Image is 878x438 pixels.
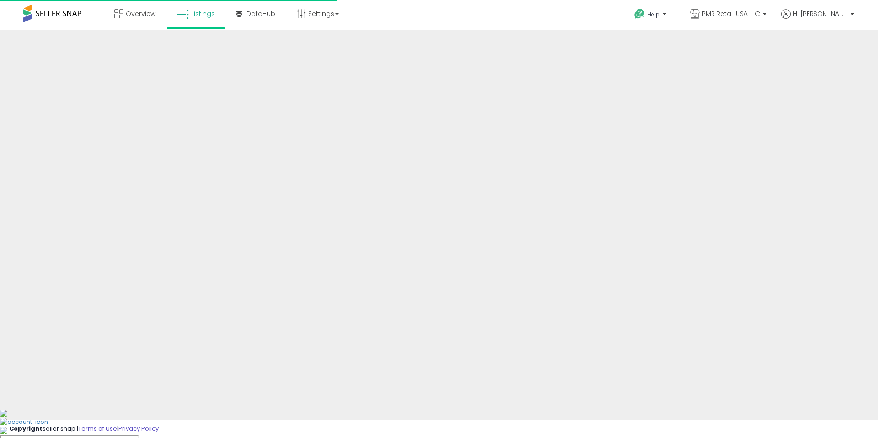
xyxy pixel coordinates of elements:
[627,1,675,30] a: Help
[191,9,215,18] span: Listings
[648,11,660,18] span: Help
[126,9,155,18] span: Overview
[793,9,848,18] span: Hi [PERSON_NAME]
[246,9,275,18] span: DataHub
[634,8,645,20] i: Get Help
[781,9,854,30] a: Hi [PERSON_NAME]
[702,9,760,18] span: PMR Retail USA LLC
